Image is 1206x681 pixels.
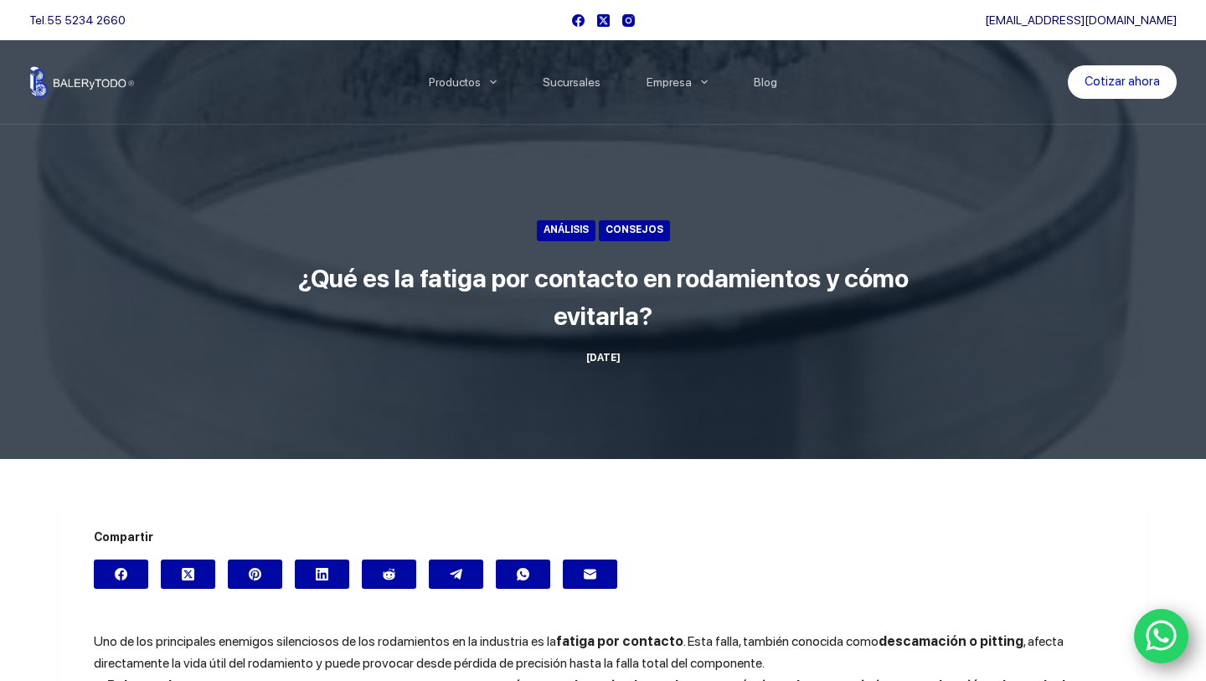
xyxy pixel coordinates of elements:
a: [EMAIL_ADDRESS][DOMAIN_NAME] [985,13,1177,27]
a: Instagram [622,14,635,27]
a: LinkedIn [295,560,349,589]
span: Uno de los principales enemigos silenciosos de los rodamientos en la industria es la [94,633,556,649]
b: fatiga por contacto [556,633,683,649]
a: 55 5234 2660 [47,13,126,27]
a: Telegram [429,560,483,589]
span: Compartir [94,528,1112,547]
b: descamación o pitting [879,633,1023,649]
a: Análisis [537,220,595,241]
a: Facebook [572,14,585,27]
a: Consejos [599,220,670,241]
nav: Menu Principal [406,40,801,124]
a: Facebook [94,560,148,589]
a: Reddit [362,560,416,589]
span: . Esta falla, también conocida como [683,633,879,649]
a: Correo electrónico [563,560,617,589]
a: X (Twitter) [161,560,215,589]
img: Balerytodo [29,66,134,98]
a: WhatsApp [1134,609,1189,664]
h1: ¿Qué es la fatiga por contacto en rodamientos y cómo evitarla? [289,260,917,335]
time: [DATE] [586,352,621,364]
a: WhatsApp [496,560,550,589]
a: X (Twitter) [597,14,610,27]
a: Cotizar ahora [1068,65,1177,99]
span: Tel. [29,13,126,27]
a: Pinterest [228,560,282,589]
